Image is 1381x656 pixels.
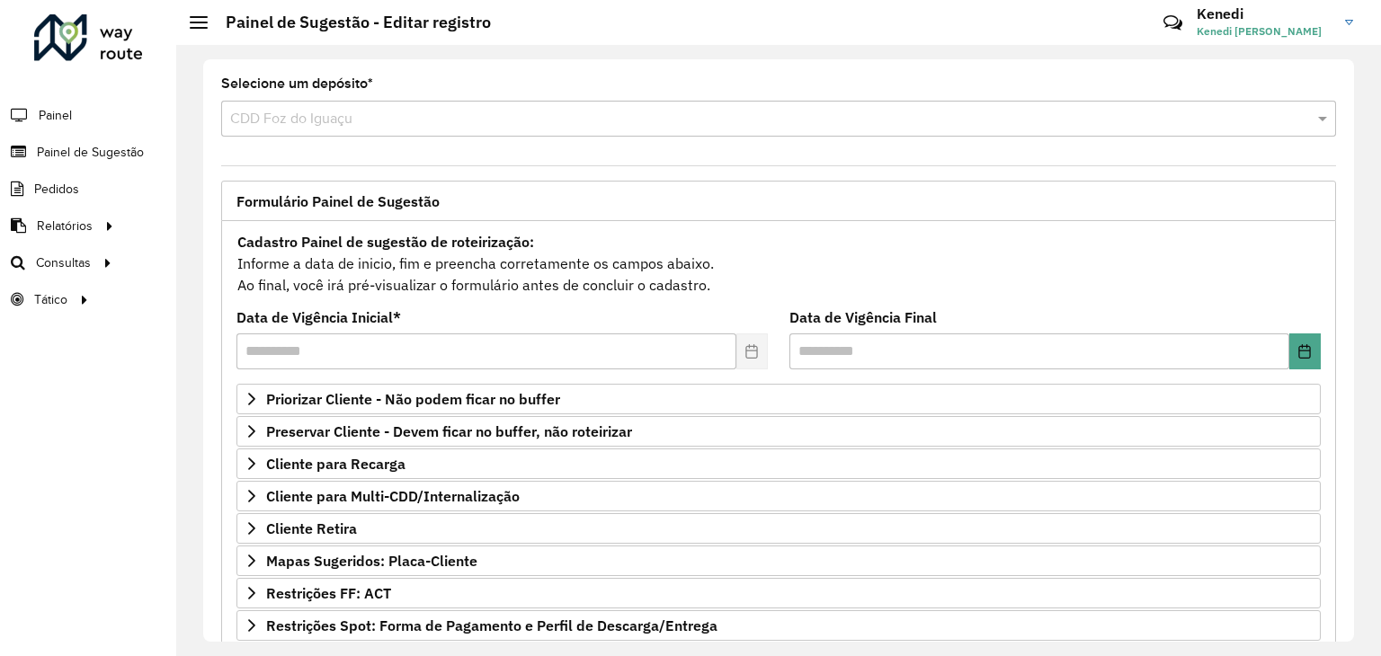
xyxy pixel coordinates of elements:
[1154,4,1192,42] a: Contato Rápido
[237,233,534,251] strong: Cadastro Painel de sugestão de roteirização:
[37,143,144,162] span: Painel de Sugestão
[236,481,1321,511] a: Cliente para Multi-CDD/Internalização
[266,586,391,600] span: Restrições FF: ACT
[266,424,632,439] span: Preservar Cliente - Devem ficar no buffer, não roteirizar
[34,290,67,309] span: Tático
[1197,23,1332,40] span: Kenedi [PERSON_NAME]
[236,448,1321,479] a: Cliente para Recarga
[221,73,373,94] label: Selecione um depósito
[236,513,1321,544] a: Cliente Retira
[266,554,477,568] span: Mapas Sugeridos: Placa-Cliente
[1289,333,1321,369] button: Choose Date
[266,457,405,471] span: Cliente para Recarga
[236,230,1321,297] div: Informe a data de inicio, fim e preencha corretamente os campos abaixo. Ao final, você irá pré-vi...
[236,194,440,208] span: Formulário Painel de Sugestão
[36,253,91,272] span: Consultas
[34,180,79,199] span: Pedidos
[266,392,560,406] span: Priorizar Cliente - Não podem ficar no buffer
[236,545,1321,576] a: Mapas Sugeridos: Placa-Cliente
[236,306,401,328] label: Data de Vigência Inicial
[1197,5,1332,22] h3: Kenedi
[789,306,937,328] label: Data de Vigência Final
[236,578,1321,608] a: Restrições FF: ACT
[37,217,93,235] span: Relatórios
[266,618,717,633] span: Restrições Spot: Forma de Pagamento e Perfil de Descarga/Entrega
[39,106,72,125] span: Painel
[236,384,1321,414] a: Priorizar Cliente - Não podem ficar no buffer
[236,416,1321,447] a: Preservar Cliente - Devem ficar no buffer, não roteirizar
[266,489,520,503] span: Cliente para Multi-CDD/Internalização
[266,521,357,536] span: Cliente Retira
[236,610,1321,641] a: Restrições Spot: Forma de Pagamento e Perfil de Descarga/Entrega
[208,13,491,32] h2: Painel de Sugestão - Editar registro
